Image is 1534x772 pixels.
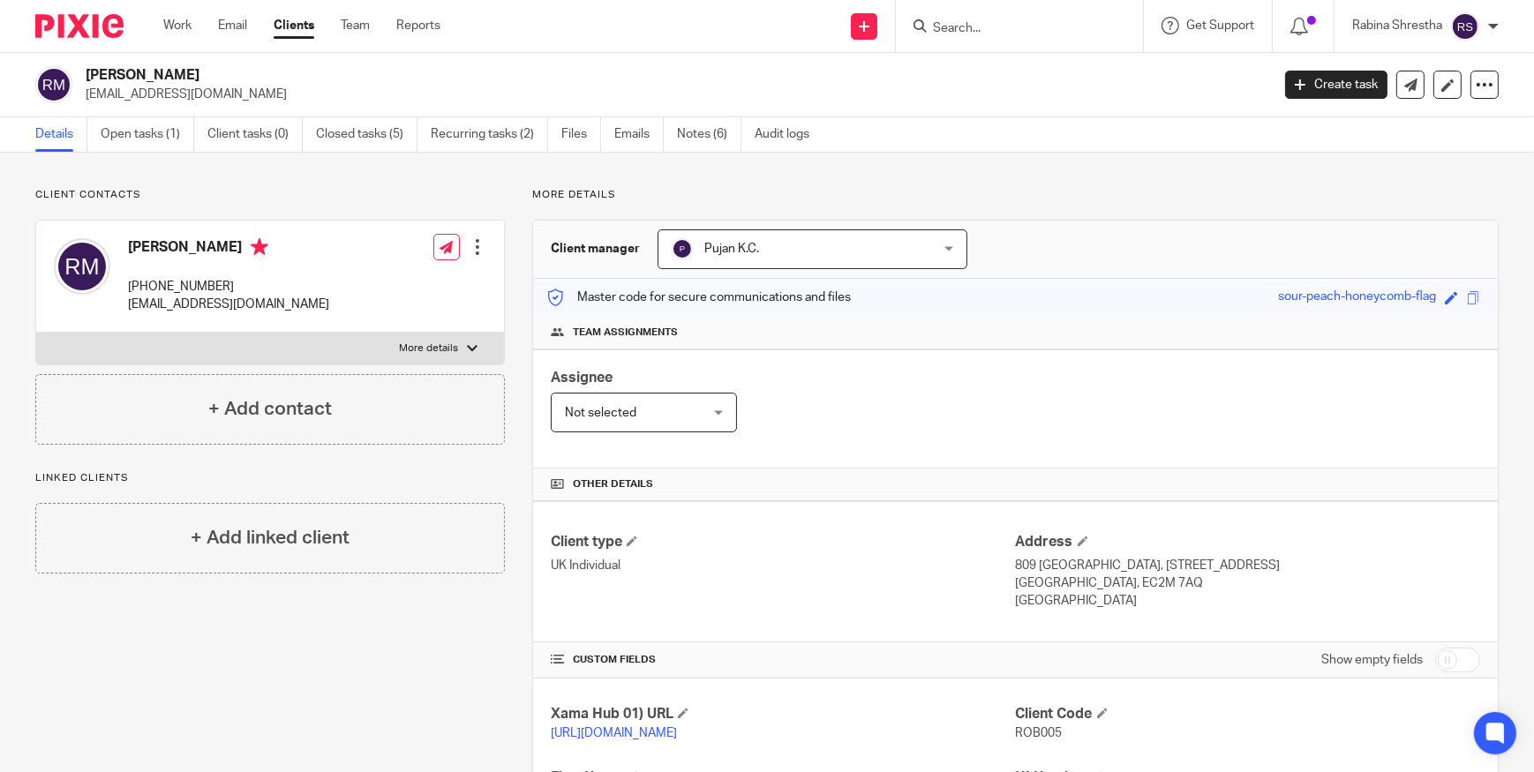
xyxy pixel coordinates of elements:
p: 809 [GEOGRAPHIC_DATA], [STREET_ADDRESS] [1016,557,1480,574]
p: Client contacts [35,188,505,202]
p: [GEOGRAPHIC_DATA], EC2M 7AQ [1016,574,1480,592]
a: [URL][DOMAIN_NAME] [551,727,677,739]
img: svg%3E [672,238,693,259]
img: Pixie [35,14,124,38]
a: Clients [274,17,314,34]
span: ROB005 [1016,727,1063,739]
p: [EMAIL_ADDRESS][DOMAIN_NAME] [86,86,1259,103]
p: [GEOGRAPHIC_DATA] [1016,592,1480,610]
span: Team assignments [573,326,678,340]
a: Work [163,17,192,34]
p: More details [532,188,1499,202]
a: Email [218,17,247,34]
a: Audit logs [755,117,823,152]
h4: CUSTOM FIELDS [551,653,1015,667]
h2: [PERSON_NAME] [86,66,1024,85]
h4: + Add contact [208,395,332,423]
a: Files [561,117,601,152]
p: Linked clients [35,471,505,485]
p: [PHONE_NUMBER] [128,278,329,296]
span: Not selected [565,407,636,419]
h4: Client type [551,533,1015,551]
a: Client tasks (0) [207,117,303,152]
a: Create task [1285,71,1387,99]
p: UK Individual [551,557,1015,574]
span: Other details [573,477,653,491]
label: Show empty fields [1321,651,1423,669]
div: sour-peach-honeycomb-flag [1278,288,1436,308]
a: Team [341,17,370,34]
span: Get Support [1186,19,1254,32]
i: Primary [251,238,268,256]
a: Reports [396,17,440,34]
a: Closed tasks (5) [316,117,417,152]
input: Search [931,21,1090,37]
h4: Client Code [1016,705,1480,723]
a: Details [35,117,87,152]
a: Recurring tasks (2) [431,117,548,152]
span: Assignee [551,371,613,385]
h4: + Add linked client [191,524,350,551]
p: Master code for secure communications and files [546,289,851,306]
img: svg%3E [35,66,72,103]
h3: Client manager [551,240,640,258]
h4: Xama Hub 01) URL [551,705,1015,723]
a: Open tasks (1) [101,117,194,152]
p: Rabina Shrestha [1352,17,1442,34]
img: svg%3E [1451,12,1479,41]
p: [EMAIL_ADDRESS][DOMAIN_NAME] [128,296,329,313]
a: Notes (6) [677,117,741,152]
p: More details [399,341,458,356]
img: svg%3E [54,238,110,295]
span: Pujan K.C. [704,243,759,255]
a: Emails [614,117,664,152]
h4: [PERSON_NAME] [128,238,329,260]
h4: Address [1016,533,1480,551]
